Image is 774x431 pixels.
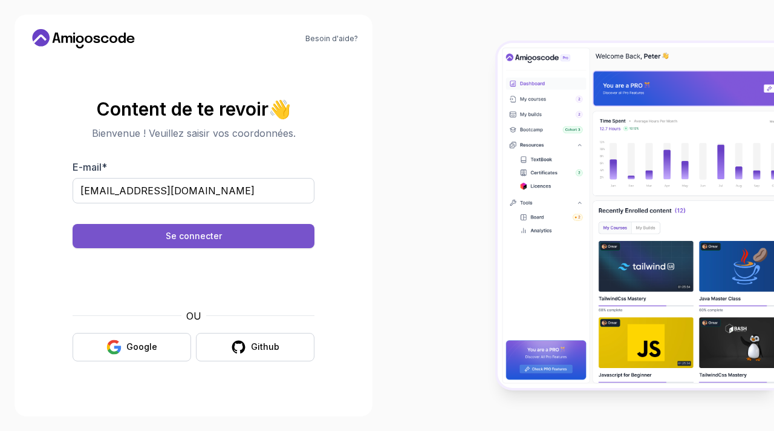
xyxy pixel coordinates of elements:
font: 👋 [268,97,291,120]
button: Google [73,333,191,361]
font: Se connecter [166,231,222,241]
a: Lien vers la maison [29,29,138,48]
input: Entrez votre email [73,178,314,203]
iframe: Widget contenant une case à cocher pour le défi de sécurité hCaptcha [102,255,285,301]
font: E-mail [73,161,102,173]
button: Se connecter [73,224,314,248]
button: Github [196,333,314,361]
a: Besoin d'aide? [305,34,358,44]
img: Tableau de bord Amigoscode [498,43,774,388]
font: Google [126,341,157,352]
font: Bienvenue ! Veuillez saisir vos coordonnées. [92,127,296,139]
font: OU [186,310,201,322]
font: Besoin d'aide? [305,34,358,43]
font: Content de te revoir [96,98,268,120]
font: Github [251,341,279,352]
